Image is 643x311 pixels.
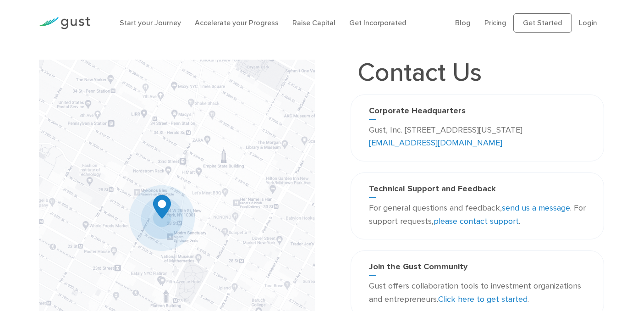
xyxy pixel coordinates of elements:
[195,18,279,27] a: Accelerate your Progress
[434,217,519,226] a: please contact support
[369,184,586,198] h3: Technical Support and Feedback
[484,18,506,27] a: Pricing
[513,13,572,33] a: Get Started
[455,18,471,27] a: Blog
[369,280,586,306] p: Gust offers collaboration tools to investment organizations and entrepreneurs. .
[351,60,489,85] h1: Contact Us
[39,17,90,29] img: Gust Logo
[438,294,528,304] a: Click here to get started
[369,138,502,148] a: [EMAIL_ADDRESS][DOMAIN_NAME]
[579,18,597,27] a: Login
[502,203,570,213] a: send us a message
[292,18,335,27] a: Raise Capital
[369,106,586,120] h3: Corporate Headquarters
[369,202,586,228] p: For general questions and feedback, . For support requests, .
[349,18,407,27] a: Get Incorporated
[369,124,586,150] p: Gust, Inc. [STREET_ADDRESS][US_STATE]
[120,18,181,27] a: Start your Journey
[369,262,586,276] h3: Join the Gust Community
